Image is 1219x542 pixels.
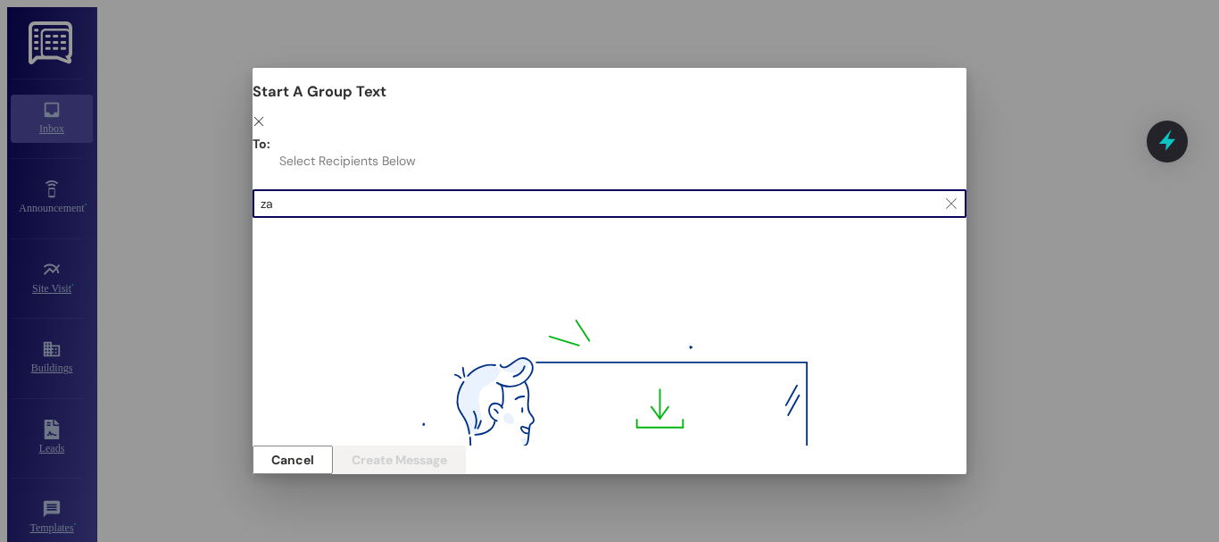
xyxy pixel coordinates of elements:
[946,196,957,211] i: 
[937,190,966,217] button: Clear text
[253,136,270,152] h3: To:
[253,115,265,128] i: 
[271,451,314,470] span: Cancel
[279,153,416,169] h4: Select Recipients Below
[261,191,937,216] input: Search for any contact or apartment
[253,446,333,474] button: Cancel
[333,446,466,474] button: Create Message
[253,82,966,101] h3: Start A Group Text
[352,451,447,470] span: Create Message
